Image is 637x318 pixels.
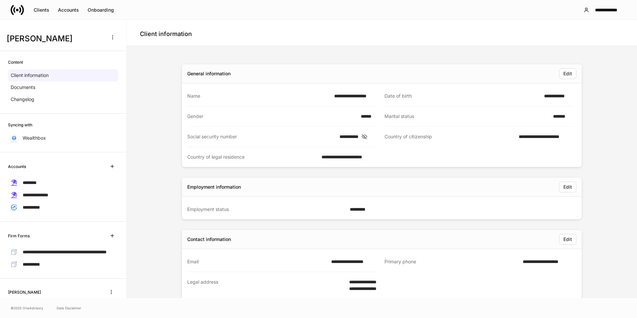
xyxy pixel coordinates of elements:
[559,68,576,79] button: Edit
[187,258,327,265] div: Email
[8,233,30,239] h6: Firm Forms
[23,135,46,141] p: Wealthbox
[187,184,241,190] div: Employment information
[8,59,23,65] h6: Content
[8,289,41,295] h6: [PERSON_NAME]
[8,132,118,144] a: Wealthbox
[11,84,35,91] p: Documents
[8,163,26,170] h6: Accounts
[187,70,231,77] div: General information
[8,69,118,81] a: Client information
[88,8,114,12] div: Onboarding
[559,234,576,245] button: Edit
[34,8,49,12] div: Clients
[58,8,79,12] div: Accounts
[384,113,549,120] div: Marital status
[187,206,346,213] div: Employment status
[54,5,83,15] button: Accounts
[8,93,118,105] a: Changelog
[11,305,43,311] span: © 2025 OneAdvisory
[384,133,515,140] div: Country of citizenship
[8,122,32,128] h6: Syncing with
[29,5,54,15] button: Clients
[187,113,357,120] div: Gender
[187,236,231,243] div: Contact information
[187,154,318,160] div: Country of legal residence
[11,72,49,79] p: Client information
[384,93,540,99] div: Date of birth
[187,93,330,99] div: Name
[563,237,572,242] div: Edit
[11,96,34,103] p: Changelog
[57,305,81,311] a: Data Disclaimer
[187,279,335,292] div: Legal address
[384,258,519,265] div: Primary phone
[559,182,576,192] button: Edit
[7,33,103,44] h3: [PERSON_NAME]
[187,133,335,140] div: Social security number
[83,5,118,15] button: Onboarding
[563,71,572,76] div: Edit
[8,81,118,93] a: Documents
[140,30,192,38] h4: Client information
[563,185,572,189] div: Edit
